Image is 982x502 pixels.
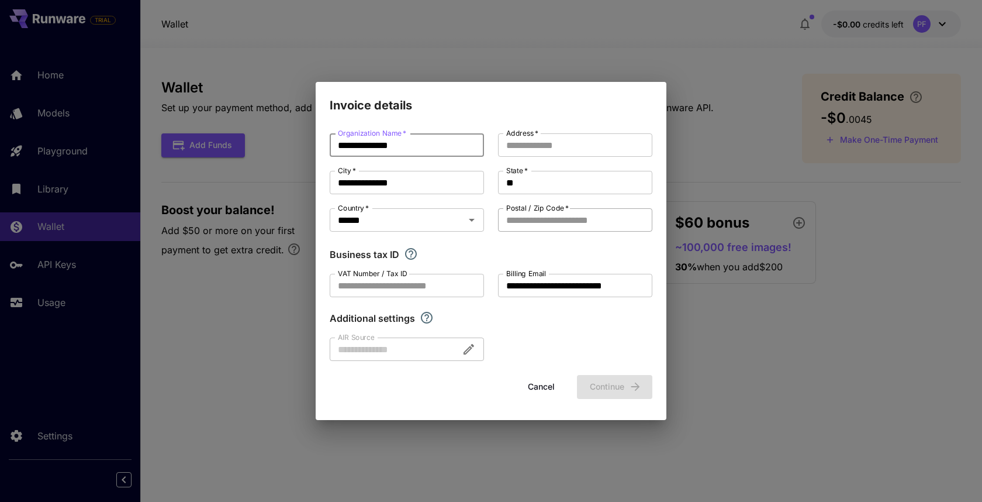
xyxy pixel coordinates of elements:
[338,128,406,138] label: Organization Name
[506,128,538,138] label: Address
[515,375,568,399] button: Cancel
[330,311,415,325] p: Additional settings
[464,212,480,228] button: Open
[338,166,356,176] label: City
[330,247,399,262] p: Business tax ID
[420,311,434,325] svg: Explore additional customization settings
[338,269,407,278] label: VAT Number / Tax ID
[506,203,569,213] label: Postal / Zip Code
[316,82,666,115] h2: Invoice details
[338,332,374,342] label: AIR Source
[506,166,528,176] label: State
[338,203,369,213] label: Country
[404,247,418,261] svg: If you are a business tax registrant, please enter your business tax ID here.
[506,269,546,278] label: Billing Email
